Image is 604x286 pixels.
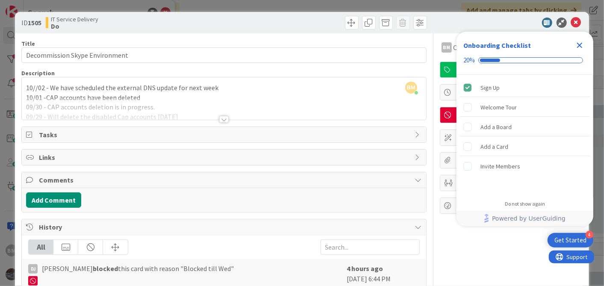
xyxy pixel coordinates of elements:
[405,82,417,94] span: BM
[463,40,531,50] div: Onboarding Checklist
[460,78,590,97] div: Sign Up is complete.
[461,211,589,226] a: Powered by UserGuiding
[93,264,118,273] b: blocked
[51,23,98,29] b: Do
[457,211,593,226] div: Footer
[321,239,420,255] input: Search...
[480,83,500,93] div: Sign Up
[26,93,421,103] p: 10/01 -CAP accounts have been deleted
[460,157,590,176] div: Invite Members is incomplete.
[457,32,593,226] div: Checklist Container
[463,56,586,64] div: Checklist progress: 20%
[21,18,41,28] span: ID
[454,42,473,53] span: Owner
[554,236,586,245] div: Get Started
[573,38,586,52] div: Close Checklist
[586,231,593,239] div: 4
[39,175,410,185] span: Comments
[26,192,81,208] button: Add Comment
[480,142,508,152] div: Add a Card
[39,130,410,140] span: Tasks
[505,200,545,207] div: Do not show again
[442,42,452,53] div: BM
[347,264,383,273] b: 4 hours ago
[51,16,98,23] span: IT Service Delivery
[460,98,590,117] div: Welcome Tour is incomplete.
[460,137,590,156] div: Add a Card is incomplete.
[480,122,512,132] div: Add a Board
[480,161,520,171] div: Invite Members
[42,263,234,286] span: [PERSON_NAME] this card with reason "Blocked till Wed"
[548,233,593,248] div: Open Get Started checklist, remaining modules: 4
[26,83,421,93] p: 10//02 - We have scheduled the external DNS update for next week
[457,75,593,195] div: Checklist items
[480,102,517,112] div: Welcome Tour
[18,1,39,12] span: Support
[463,56,475,64] div: 20%
[21,40,35,47] label: Title
[21,47,426,63] input: type card name here...
[21,69,55,77] span: Description
[29,240,53,254] div: All
[492,213,566,224] span: Powered by UserGuiding
[39,152,410,162] span: Links
[39,222,410,232] span: History
[28,18,41,27] b: 1505
[28,264,38,274] div: DJ
[460,118,590,136] div: Add a Board is incomplete.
